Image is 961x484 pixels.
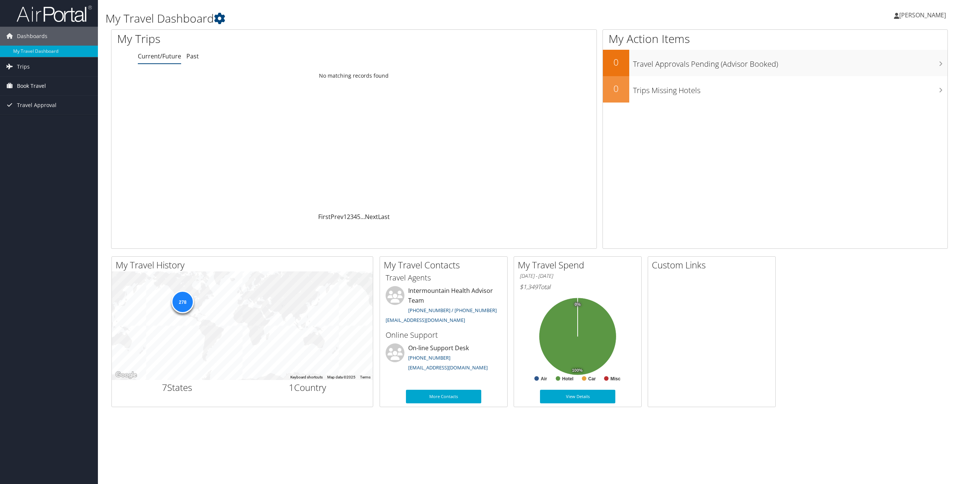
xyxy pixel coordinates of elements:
h2: My Travel Contacts [384,259,507,271]
text: Air [541,376,547,381]
h2: States [117,381,237,394]
a: Open this area in Google Maps (opens a new window) [114,370,139,380]
h2: My Travel History [116,259,373,271]
img: airportal-logo.png [17,5,92,23]
button: Keyboard shortcuts [290,375,323,380]
h1: My Trips [117,31,389,47]
a: 3 [350,213,354,221]
a: First [318,213,331,221]
h2: Custom Links [652,259,775,271]
span: … [360,213,365,221]
a: 5 [357,213,360,221]
a: More Contacts [406,390,481,403]
a: [EMAIL_ADDRESS][DOMAIN_NAME] [408,364,488,371]
text: Hotel [562,376,574,381]
td: No matching records found [111,69,596,83]
a: [PHONE_NUMBER] / [PHONE_NUMBER] [408,307,497,314]
tspan: 0% [575,302,581,307]
a: Last [378,213,390,221]
h1: My Travel Dashboard [105,11,671,26]
img: Google [114,370,139,380]
span: Map data ©2025 [327,375,355,379]
li: Intermountain Health Advisor Team [382,286,505,326]
span: Book Travel [17,77,46,95]
span: Travel Approval [17,96,56,115]
h2: My Travel Spend [518,259,641,271]
a: 0Trips Missing Hotels [603,76,947,103]
span: $1,349 [520,283,538,291]
h3: Online Support [386,330,502,340]
text: Misc [610,376,621,381]
a: [PERSON_NAME] [894,4,953,26]
h2: Country [248,381,368,394]
span: Trips [17,57,30,76]
div: 278 [171,291,194,313]
a: Prev [331,213,343,221]
a: Current/Future [138,52,181,60]
span: Dashboards [17,27,47,46]
span: 1 [289,381,294,394]
li: On-line Support Desk [382,343,505,374]
a: Terms (opens in new tab) [360,375,371,379]
span: [PERSON_NAME] [899,11,946,19]
h6: Total [520,283,636,291]
a: 2 [347,213,350,221]
a: Next [365,213,378,221]
h2: 0 [603,82,629,95]
h3: Travel Approvals Pending (Advisor Booked) [633,55,947,69]
a: 0Travel Approvals Pending (Advisor Booked) [603,50,947,76]
h6: [DATE] - [DATE] [520,273,636,280]
h2: 0 [603,56,629,69]
a: 1 [343,213,347,221]
span: 7 [162,381,167,394]
h3: Travel Agents [386,273,502,283]
h1: My Action Items [603,31,947,47]
a: [PHONE_NUMBER] [408,354,450,361]
a: Past [186,52,199,60]
tspan: 100% [572,368,583,373]
text: Car [588,376,596,381]
a: 4 [354,213,357,221]
h3: Trips Missing Hotels [633,81,947,96]
a: [EMAIL_ADDRESS][DOMAIN_NAME] [386,317,465,323]
a: View Details [540,390,615,403]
